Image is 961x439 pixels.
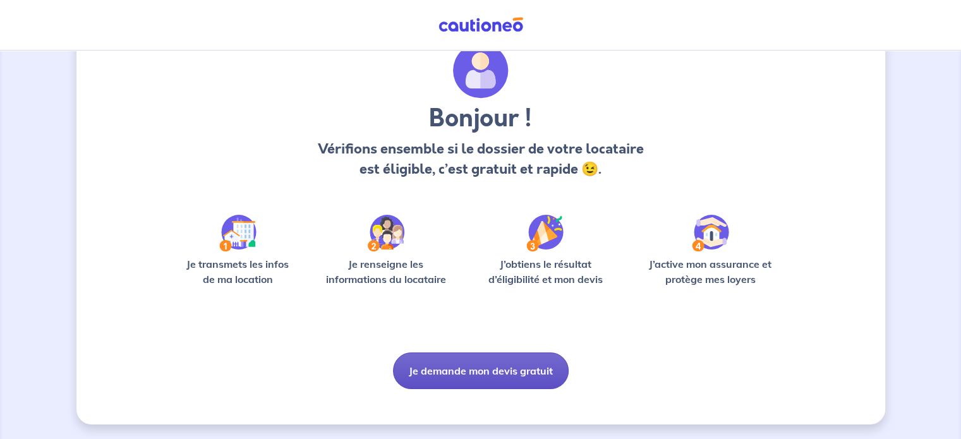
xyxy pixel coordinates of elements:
img: Cautioneo [433,17,528,33]
p: Je transmets les infos de ma location [178,256,298,287]
img: /static/bfff1cf634d835d9112899e6a3df1a5d/Step-4.svg [692,215,729,251]
p: Vérifions ensemble si le dossier de votre locataire est éligible, c’est gratuit et rapide 😉. [314,139,647,179]
p: J’obtiens le résultat d’éligibilité et mon devis [474,256,617,287]
p: J’active mon assurance et protège mes loyers [637,256,784,287]
img: /static/f3e743aab9439237c3e2196e4328bba9/Step-3.svg [526,215,564,251]
h3: Bonjour ! [314,104,647,134]
button: Je demande mon devis gratuit [393,352,569,389]
img: /static/c0a346edaed446bb123850d2d04ad552/Step-2.svg [368,215,404,251]
p: Je renseigne les informations du locataire [318,256,454,287]
img: archivate [453,43,509,99]
img: /static/90a569abe86eec82015bcaae536bd8e6/Step-1.svg [219,215,257,251]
